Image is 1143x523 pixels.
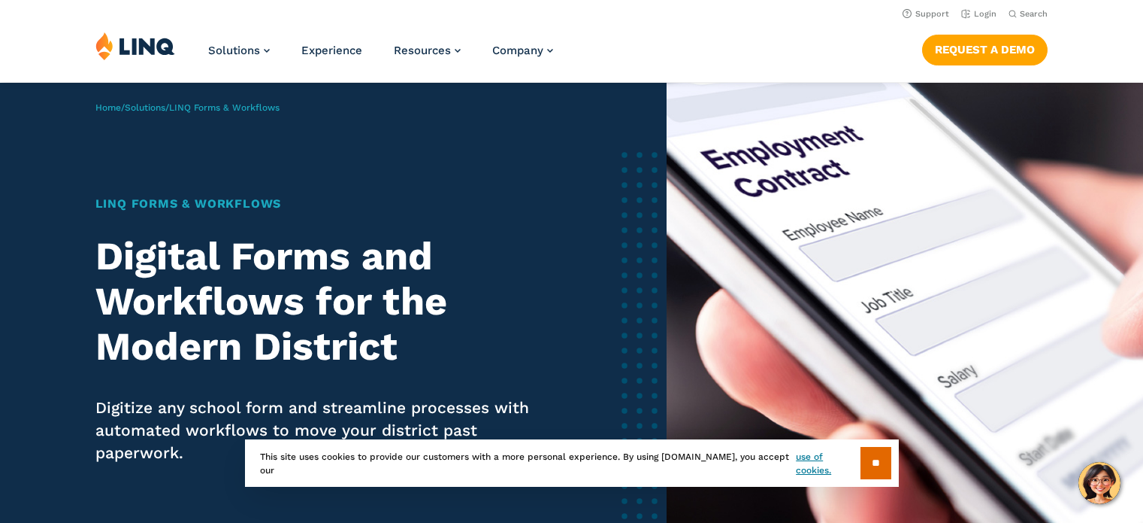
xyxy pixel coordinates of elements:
[169,102,280,113] span: LINQ Forms & Workflows
[961,9,996,19] a: Login
[922,35,1048,65] a: Request a Demo
[208,32,553,81] nav: Primary Navigation
[95,102,280,113] span: / /
[95,32,175,60] img: LINQ | K‑12 Software
[1008,8,1048,20] button: Open Search Bar
[1020,9,1048,19] span: Search
[394,44,461,57] a: Resources
[492,44,543,57] span: Company
[95,195,546,213] h1: LINQ Forms & Workflows
[301,44,362,57] a: Experience
[245,439,899,487] div: This site uses cookies to provide our customers with a more personal experience. By using [DOMAIN...
[125,102,165,113] a: Solutions
[95,397,546,464] p: Digitize any school form and streamline processes with automated workflows to move your district ...
[492,44,553,57] a: Company
[796,450,860,477] a: use of cookies.
[922,32,1048,65] nav: Button Navigation
[95,102,121,113] a: Home
[1078,462,1120,504] button: Hello, have a question? Let’s chat.
[394,44,451,57] span: Resources
[208,44,260,57] span: Solutions
[95,234,546,369] h2: Digital Forms and Workflows for the Modern District
[903,9,949,19] a: Support
[208,44,270,57] a: Solutions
